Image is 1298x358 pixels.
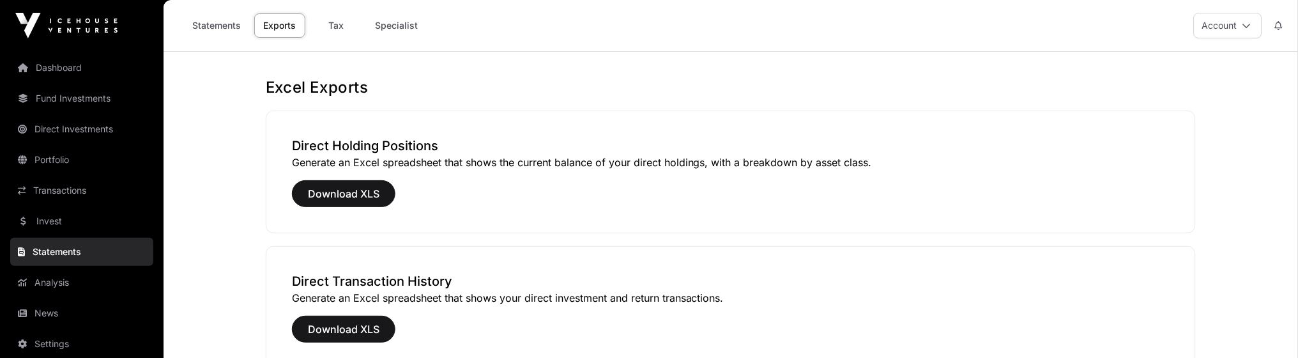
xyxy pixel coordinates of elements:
[10,176,153,205] a: Transactions
[266,77,1196,98] h1: Excel Exports
[292,155,1170,170] p: Generate an Excel spreadsheet that shows the current balance of your direct holdings, with a brea...
[1234,297,1298,358] iframe: Chat Widget
[254,13,305,38] a: Exports
[15,13,118,38] img: Icehouse Ventures Logo
[10,299,153,327] a: News
[10,330,153,358] a: Settings
[10,115,153,143] a: Direct Investments
[308,322,379,337] span: Download XLS
[292,329,395,341] a: Download XLS
[308,186,379,201] span: Download XLS
[1194,13,1262,38] button: Account
[10,54,153,82] a: Dashboard
[292,193,395,206] a: Download XLS
[292,316,395,343] button: Download XLS
[292,290,1170,306] p: Generate an Excel spreadsheet that shows your direct investment and return transactions.
[310,13,362,38] a: Tax
[292,180,395,207] button: Download XLS
[292,272,1170,290] h3: Direct Transaction History
[367,13,426,38] a: Specialist
[10,84,153,113] a: Fund Investments
[10,207,153,235] a: Invest
[292,137,1170,155] h3: Direct Holding Positions
[10,146,153,174] a: Portfolio
[184,13,249,38] a: Statements
[10,268,153,297] a: Analysis
[10,238,153,266] a: Statements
